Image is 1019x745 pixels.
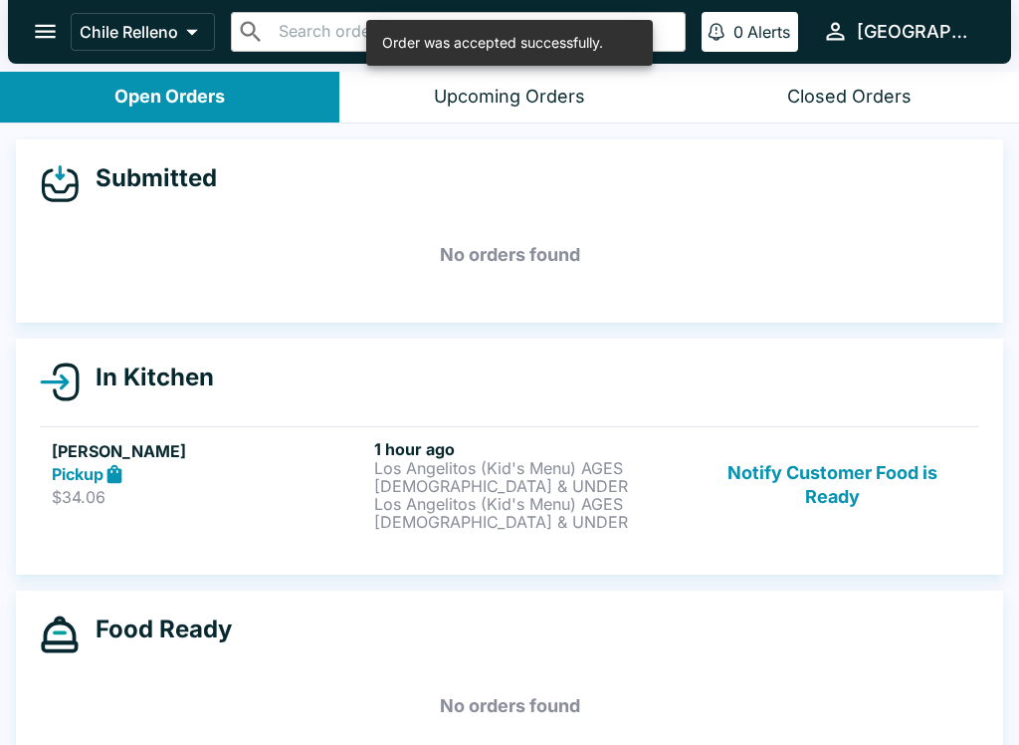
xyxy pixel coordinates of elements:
[52,439,366,463] h5: [PERSON_NAME]
[114,86,225,109] div: Open Orders
[20,6,71,57] button: open drawer
[374,495,689,531] p: Los Angelitos (Kid's Menu) AGES [DEMOGRAPHIC_DATA] & UNDER
[814,10,987,53] button: [GEOGRAPHIC_DATA]
[80,615,232,644] h4: Food Ready
[747,22,790,42] p: Alerts
[374,459,689,495] p: Los Angelitos (Kid's Menu) AGES [DEMOGRAPHIC_DATA] & UNDER
[787,86,912,109] div: Closed Orders
[40,670,979,742] h5: No orders found
[80,363,214,392] h4: In Kitchen
[71,13,215,51] button: Chile Relleno
[857,20,979,44] div: [GEOGRAPHIC_DATA]
[382,26,603,60] div: Order was accepted successfully.
[40,426,979,543] a: [PERSON_NAME]Pickup$34.061 hour agoLos Angelitos (Kid's Menu) AGES [DEMOGRAPHIC_DATA] & UNDERLos ...
[40,219,979,291] h5: No orders found
[733,22,743,42] p: 0
[52,487,366,507] p: $34.06
[434,86,585,109] div: Upcoming Orders
[374,439,689,459] h6: 1 hour ago
[80,163,217,193] h4: Submitted
[698,439,967,531] button: Notify Customer Food is Ready
[80,22,178,42] p: Chile Relleno
[52,464,103,484] strong: Pickup
[273,18,677,46] input: Search orders by name or phone number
